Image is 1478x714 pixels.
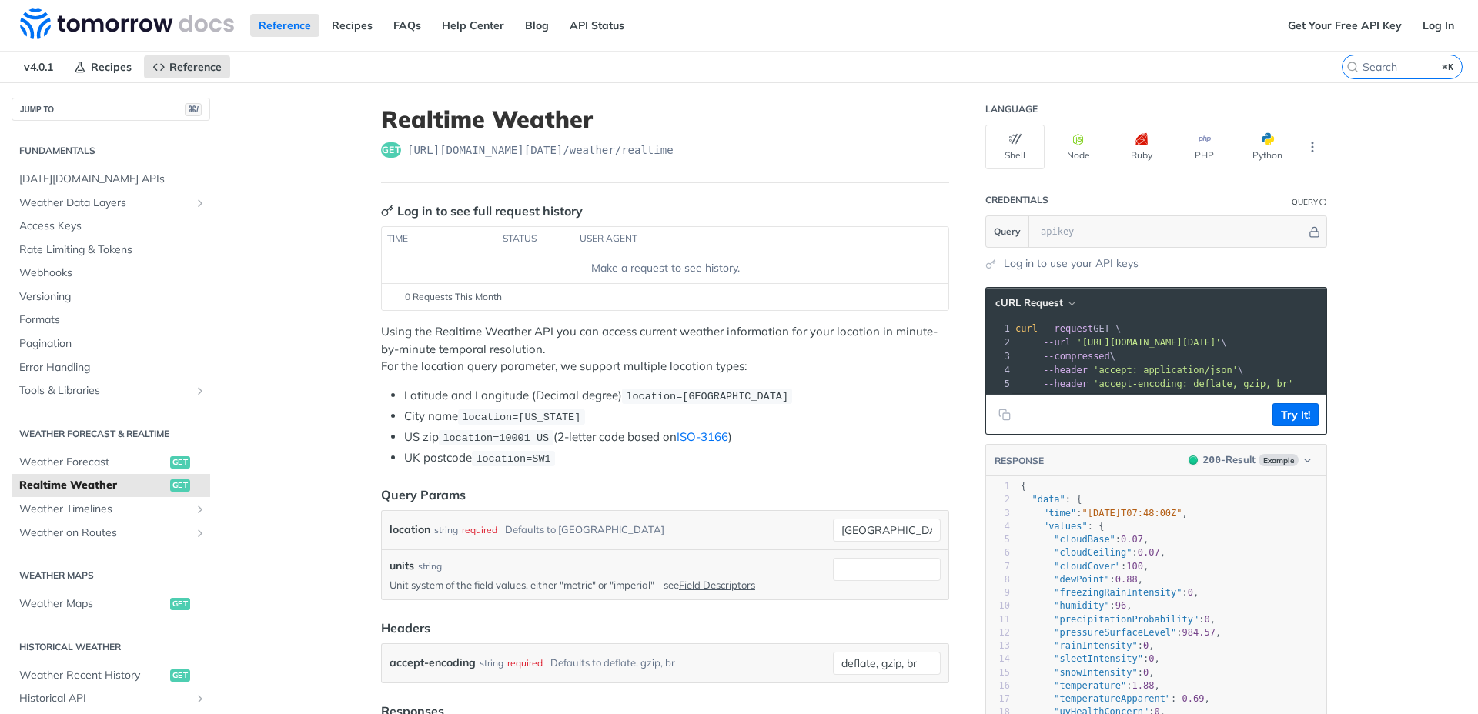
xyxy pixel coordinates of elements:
[19,242,206,258] span: Rate Limiting & Tokens
[1121,534,1143,545] span: 0.07
[994,453,1045,469] button: RESPONSE
[194,197,206,209] button: Show subpages for Weather Data Layers
[382,227,497,252] th: time
[1238,125,1297,169] button: Python
[194,527,206,539] button: Show subpages for Weather on Routes
[12,144,210,158] h2: Fundamentals
[1143,667,1149,678] span: 0
[476,453,550,465] span: location=SW1
[407,142,674,158] span: https://api.tomorrow.io/v4/weather/realtime
[12,687,210,710] a: Historical APIShow subpages for Historical API
[19,383,190,399] span: Tools & Libraries
[1021,653,1160,664] span: : ,
[19,455,166,470] span: Weather Forecast
[390,578,827,592] p: Unit system of the field values, either "metric" or "imperial" - see
[1143,640,1149,651] span: 0
[19,478,166,493] span: Realtime Weather
[986,666,1010,679] div: 15
[12,98,210,121] button: JUMP TO⌘/
[1021,547,1165,558] span: : ,
[550,652,675,674] div: Defaults to deflate, gzip, br
[194,503,206,515] button: Show subpages for Weather Timelines
[995,296,1063,309] span: cURL Request
[12,522,210,545] a: Weather on RoutesShow subpages for Weather on Routes
[381,485,466,504] div: Query Params
[1054,667,1137,678] span: "snowIntensity"
[170,598,190,610] span: get
[19,336,206,352] span: Pagination
[986,480,1010,493] div: 1
[986,363,1012,377] div: 4
[1021,481,1026,492] span: {
[1015,323,1038,334] span: curl
[679,579,755,591] a: Field Descriptors
[497,227,574,252] th: status
[986,349,1012,363] div: 3
[1188,587,1193,598] span: 0
[1015,323,1121,334] span: GET \
[1054,680,1126,691] span: "temperature"
[15,55,62,78] span: v4.0.1
[986,626,1010,639] div: 12
[677,429,728,444] a: ISO-3166
[91,60,132,74] span: Recipes
[1346,61,1359,73] svg: Search
[170,479,190,492] span: get
[1054,534,1115,545] span: "cloudBase"
[381,323,949,375] p: Using the Realtime Weather API you can access current weather information for your location in mi...
[1043,323,1093,334] span: --request
[19,219,206,234] span: Access Keys
[1279,14,1410,37] a: Get Your Free API Key
[986,335,1012,349] div: 2
[388,260,942,276] div: Make a request to see history.
[12,640,210,654] h2: Historical Weather
[1032,494,1065,505] span: "data"
[1021,574,1143,585] span: : ,
[1093,379,1293,389] span: 'accept-encoding: deflate, gzip, br'
[986,560,1010,573] div: 7
[65,55,140,78] a: Recipes
[390,519,430,541] label: location
[1021,508,1188,519] span: : ,
[507,652,543,674] div: required
[1021,600,1132,611] span: : ,
[1021,561,1149,572] span: : ,
[185,103,202,116] span: ⌘/
[1054,627,1176,638] span: "pressureSurfaceLevel"
[12,427,210,441] h2: Weather Forecast & realtime
[462,412,580,423] span: location=[US_STATE]
[19,265,206,281] span: Webhooks
[1182,693,1205,704] span: 0.69
[1292,196,1318,208] div: Query
[390,652,476,674] label: accept-encoding
[433,14,513,37] a: Help Center
[1203,452,1256,468] div: - Result
[985,194,1048,206] div: Credentials
[1043,508,1076,519] span: "time"
[19,360,206,375] span: Error Handling
[1054,614,1199,625] span: "precipitationProbability"
[1043,379,1088,389] span: --header
[19,172,206,187] span: [DATE][DOMAIN_NAME] APIs
[990,295,1080,311] button: cURL Request
[985,103,1038,115] div: Language
[381,619,430,637] div: Headers
[986,520,1010,533] div: 4
[1126,561,1143,572] span: 100
[517,14,557,37] a: Blog
[1021,587,1199,598] span: : ,
[12,356,210,379] a: Error Handling
[1175,125,1234,169] button: PHP
[1176,693,1182,704] span: -
[12,215,210,238] a: Access Keys
[390,558,414,574] label: units
[986,573,1010,586] div: 8
[1033,216,1306,247] input: apikey
[405,290,502,304] span: 0 Requests This Month
[462,519,497,541] div: required
[1021,667,1155,678] span: : ,
[994,225,1021,239] span: Query
[1015,351,1115,362] span: \
[994,403,1015,426] button: Copy to clipboard
[1015,337,1227,348] span: \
